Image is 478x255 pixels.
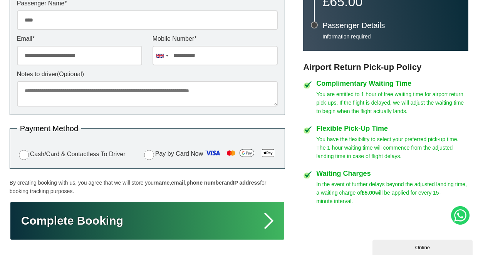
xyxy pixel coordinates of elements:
[322,33,461,40] p: Information required
[316,80,468,87] h4: Complimentary Waiting Time
[316,135,468,160] p: You have the flexibility to select your preferred pick-up time. The 1-hour waiting time will comm...
[362,190,375,196] strong: £5.00
[17,71,278,77] label: Notes to driver
[372,238,474,255] iframe: chat widget
[303,62,468,72] h3: Airport Return Pick-up Policy
[322,22,461,29] h3: Passenger Details
[57,71,84,77] span: (Optional)
[17,0,278,7] label: Passenger Name
[186,180,224,186] strong: phone number
[156,180,170,186] strong: name
[19,150,29,160] input: Cash/Card & Contactless To Driver
[142,147,278,162] label: Pay by Card Now
[171,180,185,186] strong: email
[17,125,81,132] legend: Payment Method
[153,46,171,65] div: United Kingdom: +44
[153,36,278,42] label: Mobile Number
[17,149,126,160] label: Cash/Card & Contactless To Driver
[10,178,285,195] p: By creating booking with us, you agree that we will store your , , and for booking tracking purpo...
[144,150,154,160] input: Pay by Card Now
[10,201,285,240] button: Complete Booking
[316,170,468,177] h4: Waiting Charges
[316,90,468,115] p: You are entitled to 1 hour of free waiting time for airport return pick-ups. If the flight is del...
[316,180,468,205] p: In the event of further delays beyond the adjusted landing time, a waiting charge of will be appl...
[233,180,260,186] strong: IP address
[17,36,142,42] label: Email
[316,125,468,132] h4: Flexible Pick-Up Time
